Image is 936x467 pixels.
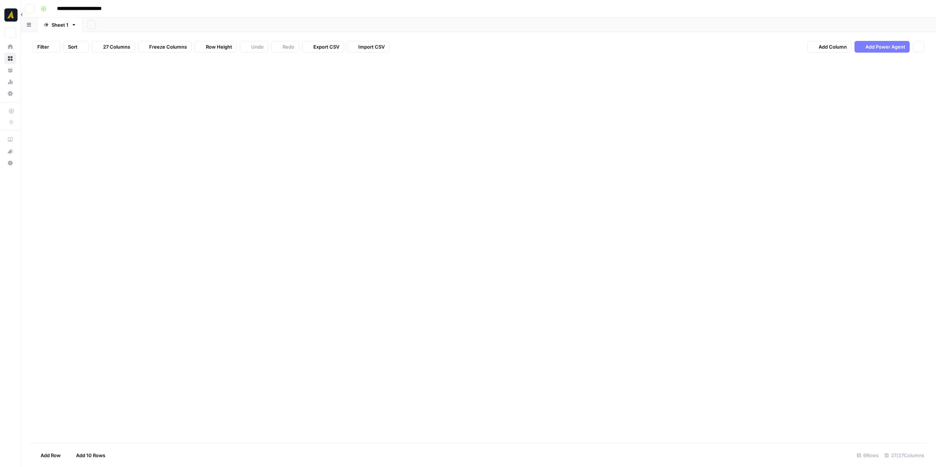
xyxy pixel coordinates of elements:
div: What's new? [5,146,16,157]
button: Export CSV [302,41,344,53]
span: Undo [251,43,264,50]
a: Your Data [4,64,16,76]
div: Sheet 1 [52,21,68,29]
button: Row Height [195,41,237,53]
a: Usage [4,76,16,88]
span: Freeze Columns [149,43,187,50]
a: Browse [4,53,16,64]
button: Import CSV [347,41,389,53]
button: 27 Columns [92,41,135,53]
button: Help + Support [4,157,16,169]
button: Freeze Columns [138,41,192,53]
button: Sort [63,41,89,53]
a: Home [4,41,16,53]
button: Add 10 Rows [65,449,110,461]
span: Export CSV [313,43,339,50]
button: What's new? [4,145,16,157]
span: Add 10 Rows [76,452,105,459]
span: 27 Columns [103,43,130,50]
button: Workspace: Marketers in Demand [4,6,16,24]
span: Sort [68,43,78,50]
button: Add Power Agent [854,41,910,53]
div: 27/27 Columns [882,449,927,461]
span: Add Power Agent [865,43,905,50]
button: Filter [33,41,60,53]
img: Marketers in Demand Logo [4,8,18,22]
a: Settings [4,88,16,99]
span: Add Row [41,452,61,459]
span: Redo [283,43,294,50]
span: Filter [37,43,49,50]
div: 6 Rows [854,449,882,461]
button: Redo [271,41,299,53]
button: Add Row [30,449,65,461]
button: Add Column [807,41,852,53]
span: Import CSV [358,43,385,50]
span: Add Column [819,43,847,50]
a: Sheet 1 [37,18,83,32]
a: AirOps Academy [4,134,16,145]
button: Undo [240,41,268,53]
span: Row Height [206,43,232,50]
